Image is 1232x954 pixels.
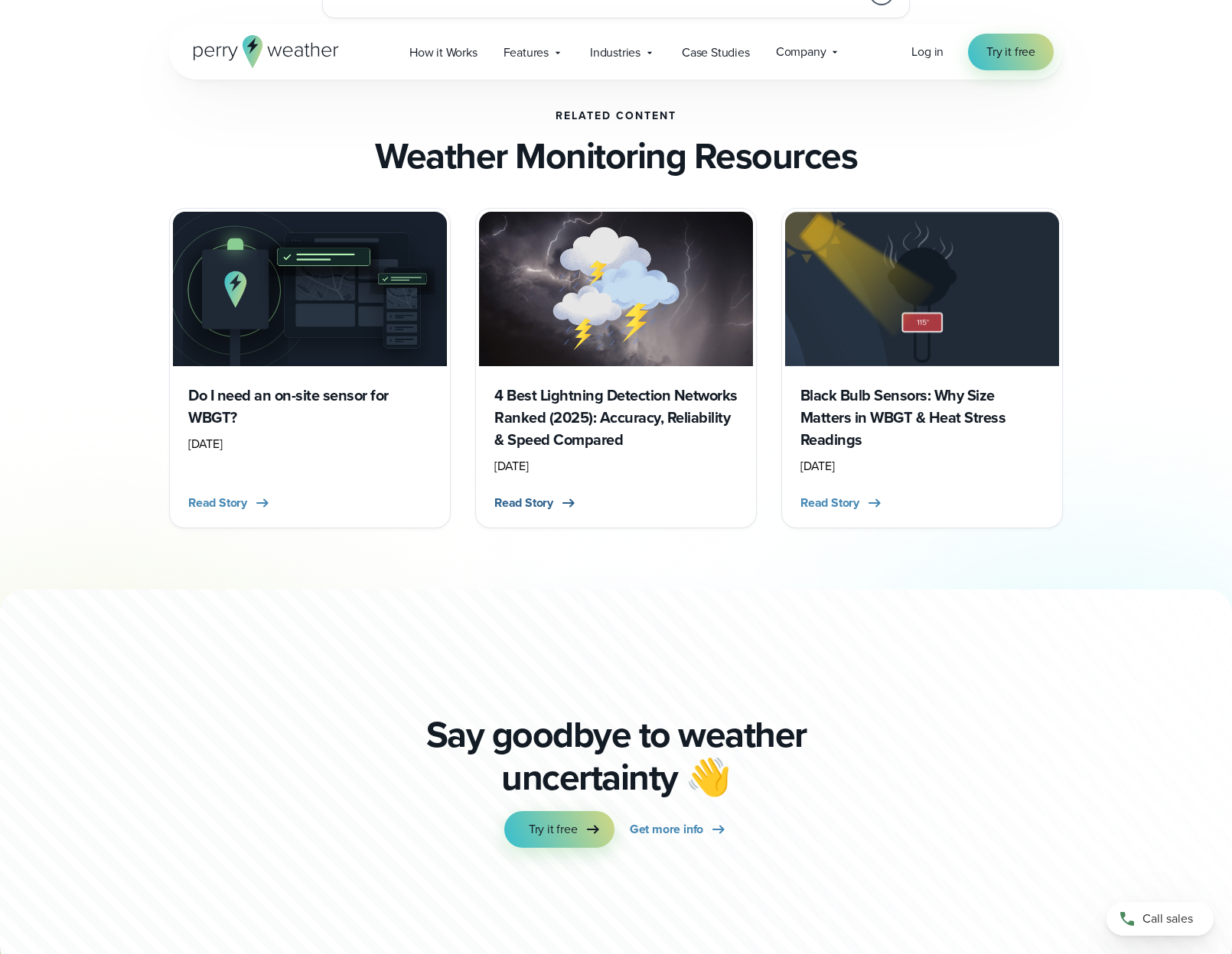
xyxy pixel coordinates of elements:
a: Black Bulb Temperature Sensor Black Bulb Sensors: Why Size Matters in WBGT & Heat Stress Readings... [781,208,1063,527]
div: [DATE] [188,435,432,453]
a: Try it free [968,34,1054,70]
span: Get more info [630,820,703,839]
img: Black Bulb Temperature Sensor [785,212,1059,365]
button: Read Story [188,494,272,512]
a: Lightning Detection Networks Ranked 4 Best Lightning Detection Networks Ranked (2025): Accuracy, ... [475,208,757,527]
div: slideshow [169,208,1063,527]
a: On-site WBGT sensor Do I need an on-site sensor for WBGT? [DATE] Read Story [169,208,451,527]
h3: Weather Monitoring Resources [375,135,857,177]
span: Try it free [529,820,578,839]
button: Read Story [800,494,884,512]
span: How it Works [409,44,477,62]
h3: Do I need an on-site sensor for WBGT? [188,385,432,429]
a: Get more info [630,811,728,848]
div: [DATE] [494,457,738,475]
h3: 4 Best Lightning Detection Networks Ranked (2025): Accuracy, Reliability & Speed Compared [494,385,738,451]
button: Read Story [494,494,578,512]
h2: Related Content [556,110,676,122]
span: Company [776,43,826,61]
span: Case Studies [682,44,750,62]
h3: Black Bulb Sensors: Why Size Matters in WBGT & Heat Stress Readings [800,385,1044,451]
a: Log in [911,43,944,61]
img: On-site WBGT sensor [173,212,447,365]
a: Try it free [504,811,614,848]
a: How it Works [396,37,491,68]
span: Try it free [986,43,1035,61]
span: Industries [590,44,640,62]
a: Call sales [1107,902,1214,936]
span: Read Story [188,494,247,512]
span: Features [504,44,549,62]
span: Read Story [800,494,859,512]
span: Read Story [494,494,553,512]
span: Call sales [1142,910,1193,928]
a: Case Studies [669,37,763,68]
div: [DATE] [800,457,1044,475]
p: Say goodbye to weather uncertainty 👋 [420,713,812,799]
img: Lightning Detection Networks Ranked [479,212,753,365]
